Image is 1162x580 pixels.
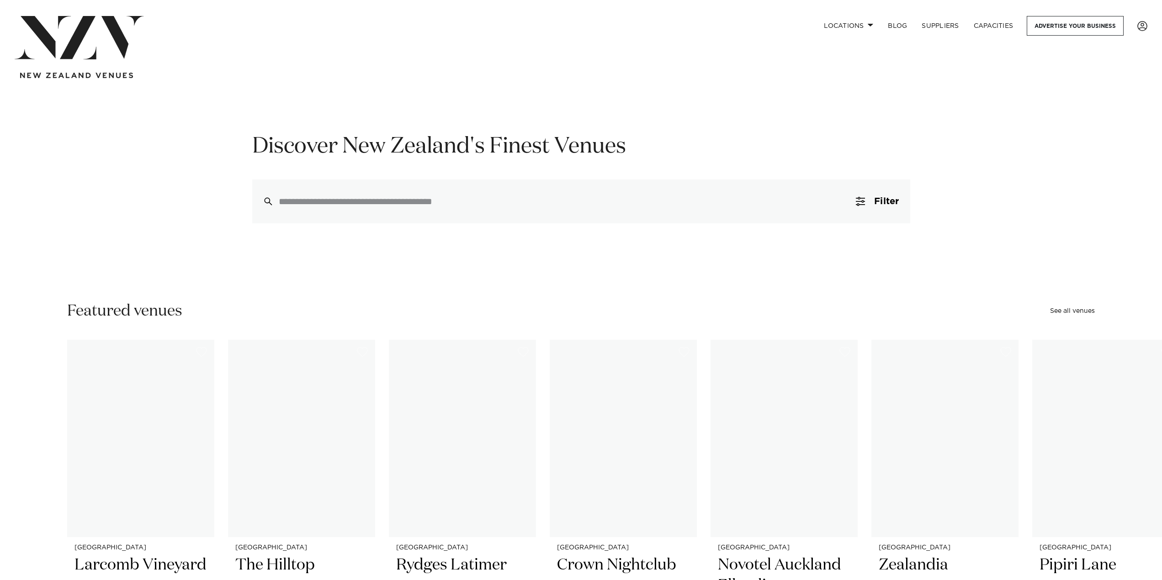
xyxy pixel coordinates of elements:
a: Capacities [966,16,1021,36]
small: [GEOGRAPHIC_DATA] [718,544,850,551]
a: BLOG [881,16,914,36]
img: nzv-logo.png [15,16,144,59]
img: new-zealand-venues-text.png [20,73,133,79]
span: Filter [874,197,899,206]
button: Filter [845,179,910,223]
a: Locations [817,16,881,36]
small: [GEOGRAPHIC_DATA] [557,544,690,551]
a: See all venues [1050,308,1095,314]
small: [GEOGRAPHIC_DATA] [74,544,207,551]
small: [GEOGRAPHIC_DATA] [879,544,1011,551]
h1: Discover New Zealand's Finest Venues [252,132,910,161]
h2: Featured venues [67,301,182,322]
small: [GEOGRAPHIC_DATA] [235,544,368,551]
small: [GEOGRAPHIC_DATA] [396,544,529,551]
a: SUPPLIERS [914,16,966,36]
a: Advertise your business [1027,16,1124,36]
